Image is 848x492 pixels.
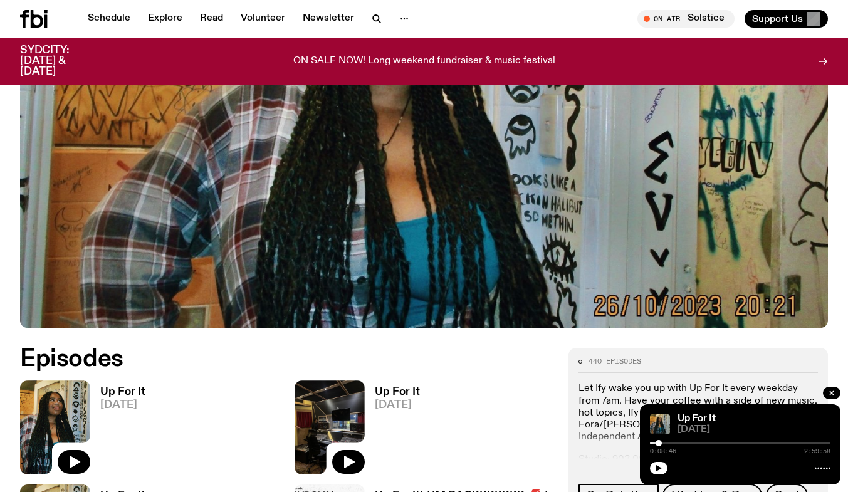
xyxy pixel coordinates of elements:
h2: Episodes [20,348,553,370]
h3: Up For It [100,387,145,397]
a: Up For It [678,414,716,424]
h3: SYDCITY: [DATE] & [DATE] [20,45,100,77]
span: 0:08:46 [650,448,676,454]
img: Ify - a Brown Skin girl with black braided twists, looking up to the side with her tongue stickin... [650,414,670,434]
span: 440 episodes [589,358,641,365]
a: Up For It[DATE] [365,387,420,474]
span: [DATE] [100,400,145,411]
a: Up For It[DATE] [90,387,145,474]
span: [DATE] [375,400,420,411]
a: Read [192,10,231,28]
p: ON SALE NOW! Long weekend fundraiser & music festival [293,56,555,67]
button: On AirSolstice [637,10,735,28]
p: Let Ify wake you up with Up For It every weekday from 7am. Have your coffee with a side of new mu... [578,384,818,444]
span: 2:59:58 [804,448,830,454]
a: Newsletter [295,10,362,28]
span: [DATE] [678,425,830,434]
a: Explore [140,10,190,28]
button: Support Us [745,10,828,28]
span: Support Us [752,13,803,24]
a: Schedule [80,10,138,28]
h3: Up For It [375,387,420,397]
a: Volunteer [233,10,293,28]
